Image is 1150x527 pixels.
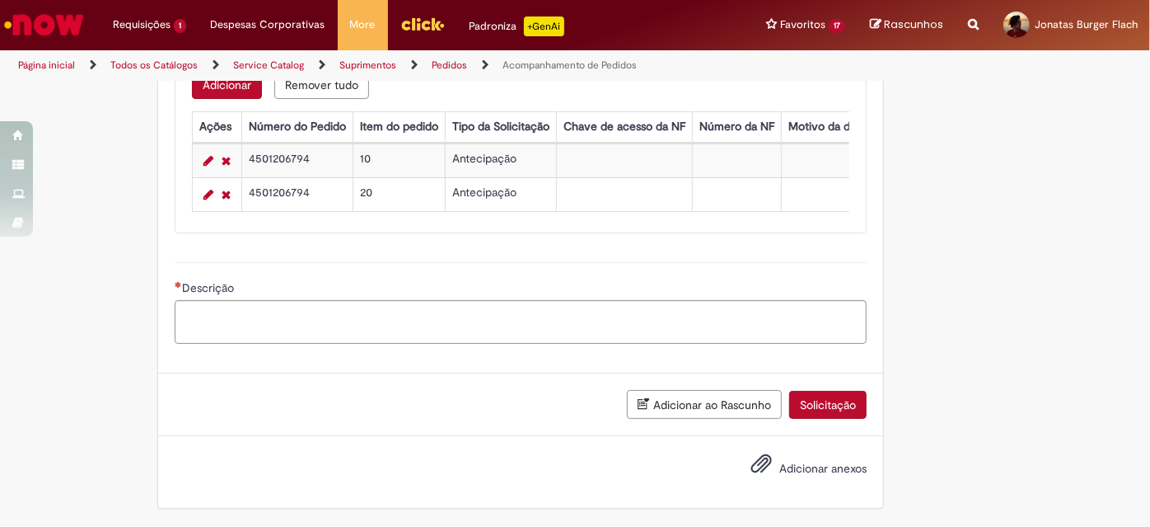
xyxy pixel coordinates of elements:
[350,16,376,33] span: More
[339,59,396,72] a: Suprimentos
[503,59,637,72] a: Acompanhamento de Pedidos
[175,300,867,344] textarea: Descrição
[241,178,353,212] td: 4501206794
[192,112,241,143] th: Ações
[211,16,325,33] span: Despesas Corporativas
[241,144,353,178] td: 4501206794
[524,16,564,36] p: +GenAi
[781,112,905,143] th: Motivo da devolução
[445,144,556,178] td: Antecipação
[627,390,782,419] button: Adicionar ao Rascunho
[556,112,692,143] th: Chave de acesso da NF
[829,19,845,33] span: 17
[780,16,825,33] span: Favoritos
[199,151,217,171] a: Editar Linha 1
[192,71,262,99] button: Add a row for Lista de OC
[432,59,467,72] a: Pedidos
[18,59,75,72] a: Página inicial
[113,16,171,33] span: Requisições
[199,185,217,205] a: Editar Linha 2
[12,50,755,81] ul: Trilhas de página
[353,144,445,178] td: 10
[789,391,867,419] button: Solicitação
[274,71,369,99] button: Remove all rows for Lista de OC
[217,151,235,171] a: Remover linha 1
[400,12,445,36] img: click_logo_yellow_360x200.png
[692,112,781,143] th: Número da NF
[175,281,182,288] span: Necessários
[1035,17,1138,31] span: Jonatas Burger Flach
[233,59,304,72] a: Service Catalog
[241,112,353,143] th: Número do Pedido
[779,462,867,477] span: Adicionar anexos
[445,112,556,143] th: Tipo da Solicitação
[2,8,86,41] img: ServiceNow
[445,178,556,212] td: Antecipação
[217,185,235,205] a: Remover linha 2
[870,17,943,33] a: Rascunhos
[353,112,445,143] th: Item do pedido
[353,178,445,212] td: 20
[110,59,198,72] a: Todos os Catálogos
[182,280,237,295] span: Descrição
[470,16,564,36] div: Padroniza
[174,19,186,33] span: 1
[746,449,776,487] button: Adicionar anexos
[884,16,943,32] span: Rascunhos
